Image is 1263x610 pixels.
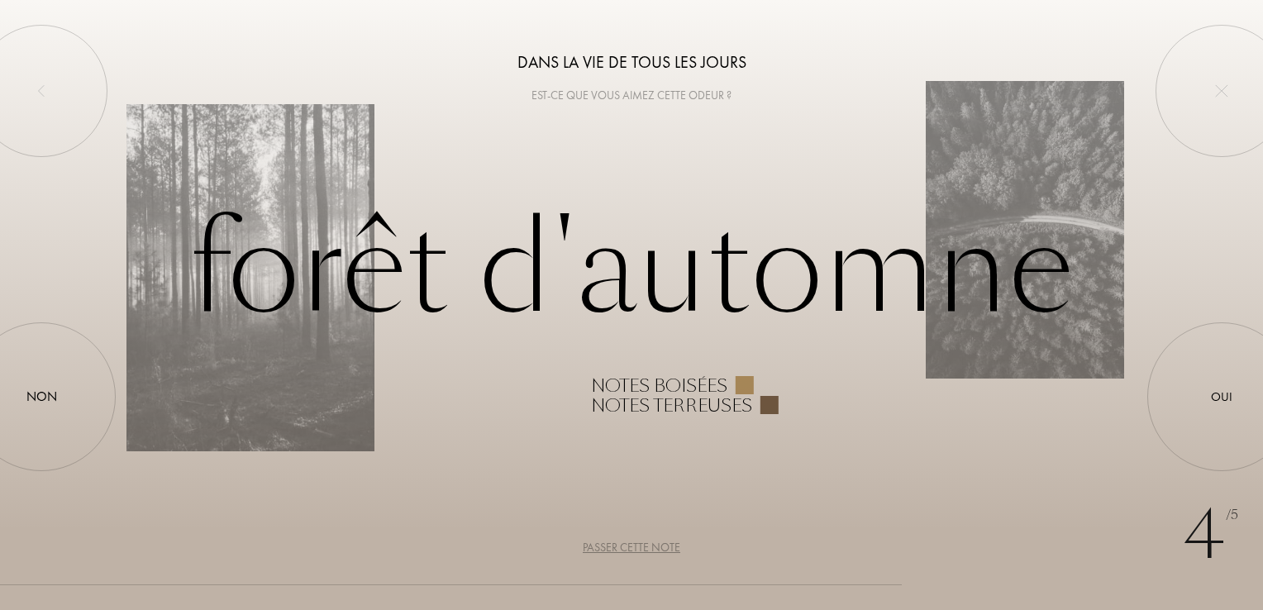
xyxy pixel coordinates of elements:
span: /5 [1226,506,1238,525]
img: left_onboard.svg [35,84,48,98]
div: Non [26,387,57,407]
div: Notes boisées [591,376,727,396]
div: Oui [1211,387,1232,406]
div: Passer cette note [583,539,680,556]
img: quit_onboard.svg [1215,84,1228,98]
div: Forêt d'automne [126,194,1137,416]
div: Notes terreuses [591,396,752,416]
div: 4 [1183,486,1238,585]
